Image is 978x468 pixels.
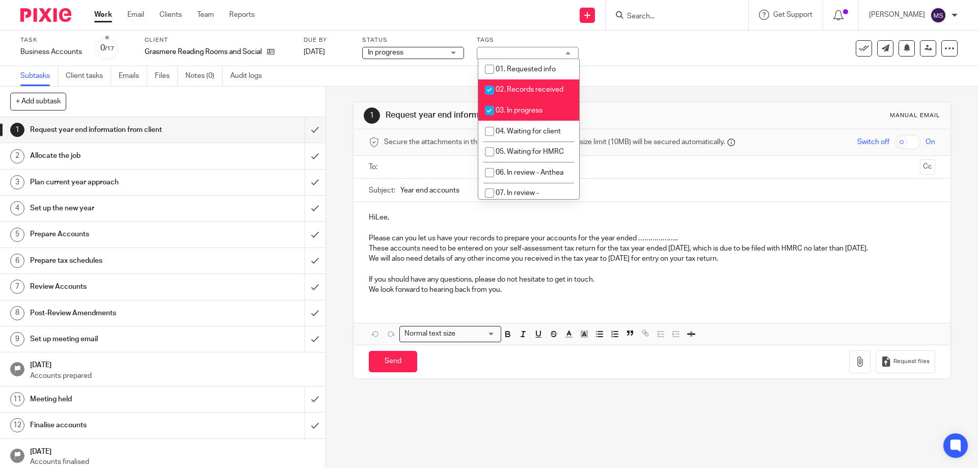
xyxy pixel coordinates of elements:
[362,36,464,44] label: Status
[402,328,457,339] span: Normal text size
[197,10,214,20] a: Team
[30,332,206,347] h1: Set up meeting email
[369,351,417,373] input: Send
[930,7,946,23] img: svg%3E
[20,8,71,22] img: Pixie
[364,107,380,124] div: 1
[369,285,935,295] p: We look forward to hearing back from you.
[869,10,925,20] p: [PERSON_NAME]
[369,243,935,254] p: These accounts need to be entered on your self-assessment tax return for the tax year ended [DATE...
[477,36,579,44] label: Tags
[30,201,206,216] h1: Set up the new year
[229,10,255,20] a: Reports
[10,280,24,294] div: 7
[369,185,395,196] label: Subject:
[30,371,315,381] p: Accounts prepared
[384,137,725,147] span: Secure the attachments in this message. Files exceeding the size limit (10MB) will be secured aut...
[386,110,674,121] h1: Request year end information from client
[10,175,24,189] div: 3
[66,66,111,86] a: Client tasks
[94,10,112,20] a: Work
[10,392,24,406] div: 11
[485,189,541,207] span: 07. In review - [PERSON_NAME]
[876,350,935,373] button: Request files
[127,10,144,20] a: Email
[857,137,889,147] span: Switch off
[30,457,315,467] p: Accounts finalised
[369,212,935,223] p: HiLee,
[10,418,24,432] div: 12
[30,175,206,190] h1: Plan current year approach
[119,66,147,86] a: Emails
[105,46,114,51] small: /17
[30,418,206,433] h1: Finalise accounts
[369,274,935,285] p: If you should have any questions, please do not hesitate to get in touch.
[304,36,349,44] label: Due by
[496,128,561,135] span: 04. Waiting for client
[20,36,82,44] label: Task
[145,36,291,44] label: Client
[369,233,935,243] p: Please can you let us have your records to prepare your accounts for the year ended ………………..
[230,66,269,86] a: Audit logs
[30,357,315,370] h1: [DATE]
[20,66,58,86] a: Subtasks
[369,162,380,172] label: To:
[458,328,495,339] input: Search for option
[890,112,940,120] div: Manual email
[145,47,262,57] p: Grasmere Reading Rooms and Social Club
[496,86,563,93] span: 02. Records received
[920,159,935,175] button: Cc
[30,148,206,163] h1: Allocate the job
[10,254,24,268] div: 6
[100,42,114,54] div: 0
[10,93,66,110] button: + Add subtask
[185,66,223,86] a: Notes (0)
[496,107,542,114] span: 03. In progress
[368,49,403,56] span: In progress
[10,123,24,137] div: 1
[30,122,206,137] h1: Request year end information from client
[926,137,935,147] span: On
[30,444,315,457] h1: [DATE]
[496,148,564,155] span: 05. Waiting for HMRC
[369,254,935,264] p: We will also need details of any other income you received in the tax year to [DATE] for entry on...
[496,169,563,176] span: 06. In review - Anthea
[10,332,24,346] div: 9
[10,228,24,242] div: 5
[10,149,24,163] div: 2
[496,66,556,73] span: 01. Requested info
[155,66,178,86] a: Files
[30,306,206,321] h1: Post-Review Amendments
[30,392,206,407] h1: Meeting held
[399,326,501,342] div: Search for option
[30,279,206,294] h1: Review Accounts
[159,10,182,20] a: Clients
[773,11,812,18] span: Get Support
[10,201,24,215] div: 4
[893,357,930,366] span: Request files
[30,227,206,242] h1: Prepare Accounts
[304,48,325,56] span: [DATE]
[10,306,24,320] div: 8
[30,253,206,268] h1: Prepare tax schedules
[20,47,82,57] div: Business Accounts
[626,12,718,21] input: Search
